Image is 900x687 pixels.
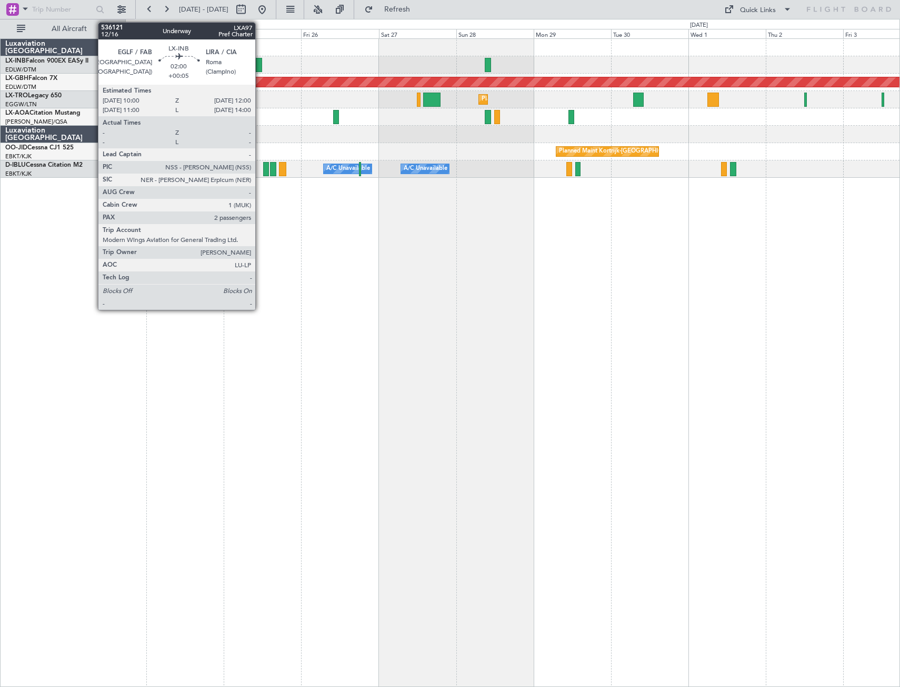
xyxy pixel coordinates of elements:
a: LX-GBHFalcon 7X [5,75,57,82]
button: Refresh [359,1,423,18]
div: Planned Maint [GEOGRAPHIC_DATA] ([GEOGRAPHIC_DATA]) [482,92,647,107]
span: LX-INB [5,58,26,64]
span: LX-AOA [5,110,29,116]
a: LX-INBFalcon 900EX EASy II [5,58,88,64]
input: Trip Number [32,2,93,17]
button: All Aircraft [12,21,114,37]
div: Thu 2 [766,29,843,38]
a: LX-AOACitation Mustang [5,110,81,116]
div: Planned Maint [GEOGRAPHIC_DATA] ([GEOGRAPHIC_DATA]) [209,57,375,73]
a: [PERSON_NAME]/QSA [5,118,67,126]
div: [DATE] [127,21,145,30]
div: Wed 24 [146,29,224,38]
a: EGGW/LTN [5,100,37,108]
span: Refresh [375,6,419,13]
div: Fri 26 [301,29,378,38]
a: LX-TROLegacy 650 [5,93,62,99]
div: Sun 28 [456,29,534,38]
a: EBKT/KJK [5,170,32,178]
span: D-IBLU [5,162,26,168]
span: LX-TRO [5,93,28,99]
a: EDLW/DTM [5,83,36,91]
span: OO-JID [5,145,27,151]
div: Tue 30 [611,29,688,38]
div: Planned Maint Nice ([GEOGRAPHIC_DATA]) [249,161,366,177]
span: [DATE] - [DATE] [179,5,228,14]
span: All Aircraft [27,25,111,33]
button: Quick Links [719,1,797,18]
div: Quick Links [740,5,776,16]
div: [DATE] [690,21,708,30]
div: A/C Unavailable [GEOGRAPHIC_DATA]-[GEOGRAPHIC_DATA] [404,161,572,177]
div: Planned Maint Kortrijk-[GEOGRAPHIC_DATA] [559,144,682,159]
div: Sat 27 [379,29,456,38]
div: A/C Unavailable [GEOGRAPHIC_DATA] ([GEOGRAPHIC_DATA] National) [326,161,522,177]
span: LX-GBH [5,75,28,82]
a: OO-JIDCessna CJ1 525 [5,145,74,151]
a: EDLW/DTM [5,66,36,74]
a: D-IBLUCessna Citation M2 [5,162,83,168]
div: Thu 25 [224,29,301,38]
a: EBKT/KJK [5,153,32,160]
div: Wed 1 [688,29,766,38]
div: Mon 29 [534,29,611,38]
